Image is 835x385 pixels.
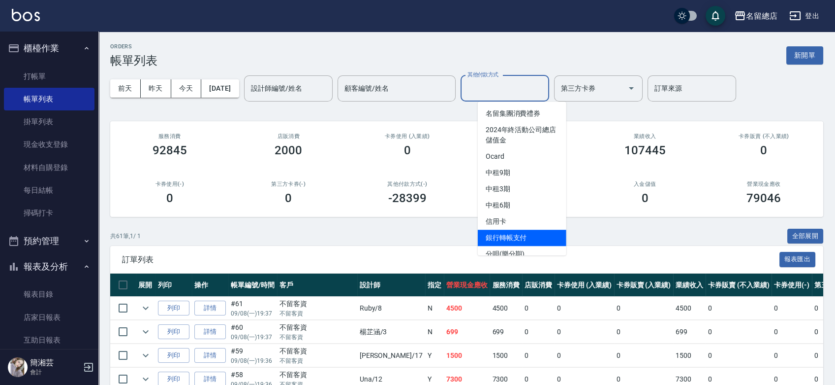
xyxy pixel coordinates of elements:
td: 0 [772,297,812,320]
th: 帳單編號/時間 [228,274,277,297]
td: 4500 [444,297,490,320]
h3: 92845 [153,143,187,157]
td: N [425,297,444,320]
td: [PERSON_NAME] /17 [357,344,425,367]
td: 699 [490,320,522,344]
h3: 0 [166,191,173,205]
p: 共 61 筆, 1 / 1 [110,232,141,241]
p: 會計 [30,368,80,377]
span: 分唄(樂分期) [478,246,566,262]
td: 4500 [490,297,522,320]
h3: 帳單列表 [110,54,157,68]
button: 登出 [785,7,823,25]
a: 掃碼打卡 [4,202,94,224]
a: 店家日報表 [4,306,94,329]
a: 現金收支登錄 [4,133,94,156]
a: 帳單列表 [4,88,94,110]
td: 1500 [444,344,490,367]
p: 09/08 (一) 19:36 [231,356,275,365]
td: Y [425,344,444,367]
td: Ruby /8 [357,297,425,320]
th: 卡券使用 (入業績) [555,274,614,297]
span: Ocard [478,148,566,165]
th: 卡券使用(-) [772,274,812,297]
button: 列印 [158,324,189,340]
td: 699 [673,320,706,344]
h2: 卡券使用 (入業績) [360,133,455,140]
h5: 簡湘芸 [30,358,80,368]
td: 0 [614,297,674,320]
td: 0 [555,344,614,367]
button: 名留總店 [730,6,781,26]
h3: 0 [642,191,649,205]
div: 不留客資 [279,346,355,356]
h3: 0 [760,143,767,157]
button: 列印 [158,301,189,316]
td: 0 [706,344,772,367]
h2: 第三方卡券(-) [241,181,337,187]
div: 不留客資 [279,322,355,333]
h2: 其他付款方式(-) [360,181,455,187]
td: 0 [706,320,772,344]
td: 699 [444,320,490,344]
img: Logo [12,9,40,21]
button: 櫃檯作業 [4,35,94,61]
th: 操作 [192,274,228,297]
td: 0 [522,344,555,367]
button: 今天 [171,79,202,98]
button: 新開單 [786,46,823,65]
h3: 2000 [275,143,302,157]
td: 0 [522,320,555,344]
h2: 入金儲值 [597,181,693,187]
h3: 服務消費 [122,133,217,140]
th: 卡券販賣 (不入業績) [706,274,772,297]
img: Person [8,357,28,377]
div: 不留客資 [279,299,355,309]
a: 打帳單 [4,65,94,88]
label: 其他付款方式 [467,71,498,78]
h2: 營業現金應收 [716,181,812,187]
a: 報表目錄 [4,283,94,306]
td: 楊芷涵 /3 [357,320,425,344]
td: #61 [228,297,277,320]
p: 09/08 (一) 19:37 [231,333,275,342]
span: 中租9期 [478,165,566,181]
a: 材料自購登錄 [4,156,94,179]
td: 1500 [673,344,706,367]
button: [DATE] [201,79,239,98]
td: 0 [614,344,674,367]
a: 新開單 [786,50,823,60]
td: 0 [555,320,614,344]
th: 卡券販賣 (入業績) [614,274,674,297]
button: 列印 [158,348,189,363]
button: 預約管理 [4,228,94,254]
td: N [425,320,444,344]
p: 不留客資 [279,356,355,365]
h3: 0 [285,191,292,205]
span: 信用卡 [478,213,566,230]
th: 服務消費 [490,274,522,297]
p: 不留客資 [279,309,355,318]
h3: 0 [404,143,411,157]
th: 指定 [425,274,444,297]
th: 客戶 [277,274,357,297]
h3: -28399 [388,191,427,205]
th: 列印 [155,274,192,297]
p: 09/08 (一) 19:37 [231,309,275,318]
h2: 業績收入 [597,133,693,140]
a: 詳情 [194,301,226,316]
h2: 店販消費 [241,133,337,140]
button: expand row [138,348,153,363]
a: 掛單列表 [4,110,94,133]
span: 訂單列表 [122,255,779,265]
button: 前天 [110,79,141,98]
button: expand row [138,324,153,339]
p: 不留客資 [279,333,355,342]
td: 0 [772,320,812,344]
h2: 卡券使用(-) [122,181,217,187]
h3: 107445 [624,143,666,157]
td: 4500 [673,297,706,320]
td: 0 [522,297,555,320]
th: 業績收入 [673,274,706,297]
td: 0 [706,297,772,320]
